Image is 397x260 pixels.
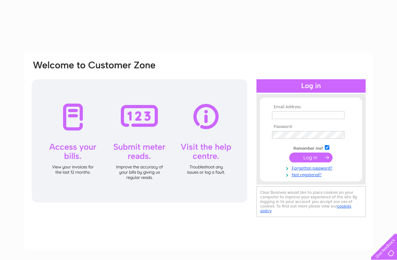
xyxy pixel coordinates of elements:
a: cookies policy [260,204,351,213]
div: Clear Business would like to place cookies on your computer to improve your experience of the sit... [256,186,366,217]
td: Remember me? [270,144,352,151]
a: Not registered? [272,171,352,178]
th: Email Address: [270,105,352,110]
a: Forgotten password? [272,164,352,171]
input: Submit [289,153,333,162]
th: Password: [270,124,352,129]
